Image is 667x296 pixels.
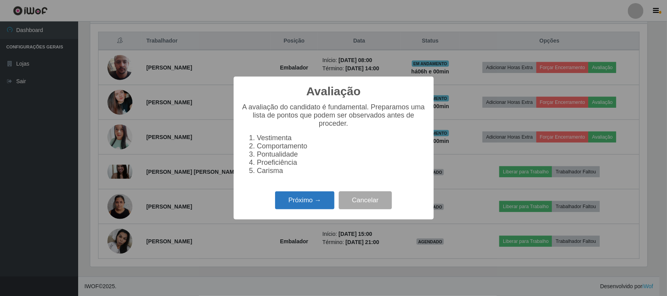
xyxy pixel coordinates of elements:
h2: Avaliação [306,84,361,98]
li: Proeficiência [257,159,426,167]
button: Cancelar [339,191,392,210]
li: Comportamento [257,142,426,150]
li: Carisma [257,167,426,175]
li: Vestimenta [257,134,426,142]
p: A avaliação do candidato é fundamental. Preparamos uma lista de pontos que podem ser observados a... [241,103,426,128]
li: Pontualidade [257,150,426,159]
button: Próximo → [275,191,334,210]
